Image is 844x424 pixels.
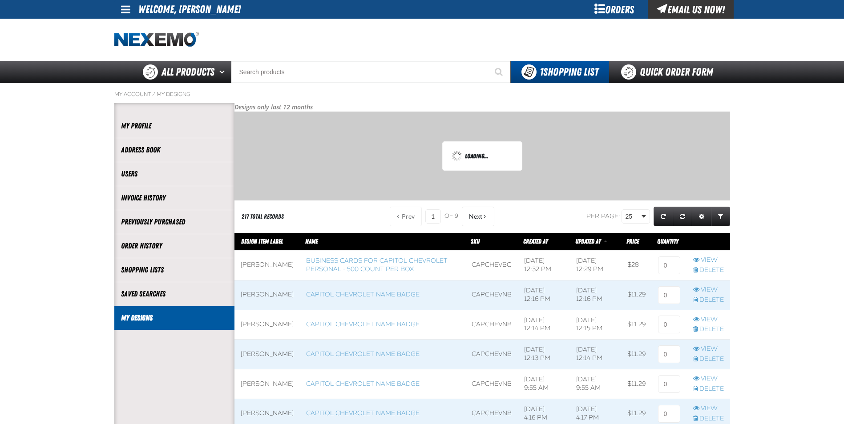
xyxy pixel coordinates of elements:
a: Home [114,32,199,48]
input: 0 [658,405,680,423]
div: 217 total records [242,212,284,221]
input: 0 [658,345,680,363]
td: CapChevNB [465,340,518,369]
td: [DATE] 9:55 AM [570,369,622,399]
strong: 1 [540,66,543,78]
input: 0 [658,286,680,304]
input: 0 [658,316,680,333]
a: Delete row action [693,266,724,275]
p: Designs only last 12 months [234,103,730,112]
input: Search [231,61,511,83]
a: Expand or Collapse Grid Filters [711,207,730,226]
td: CapChevNB [465,310,518,340]
td: $11.29 [621,369,652,399]
span: of 9 [444,212,458,220]
td: CapChevBC [465,250,518,280]
a: Created At [523,238,548,245]
a: Capitol Chevrolet Name Badge [306,380,420,388]
a: View row action [693,316,724,324]
a: Invoice History [121,193,228,203]
button: Next Page [462,207,494,226]
span: Per page: [586,212,620,220]
a: View row action [693,375,724,383]
a: Reset grid action [673,207,692,226]
a: View row action [693,256,724,264]
a: Previously Purchased [121,217,228,227]
a: Design Item Label [241,238,283,245]
a: Address Book [121,145,228,155]
a: Delete row action [693,325,724,334]
a: Saved Searches [121,289,228,299]
td: [DATE] 12:15 PM [570,310,622,340]
td: [PERSON_NAME] [234,310,300,340]
td: $11.29 [621,340,652,369]
a: Updated At [575,238,602,245]
td: [DATE] 12:16 PM [518,280,570,310]
span: Updated At [575,238,601,245]
a: View row action [693,286,724,294]
td: $28 [621,250,652,280]
th: Row actions [687,233,730,251]
span: / [152,91,155,98]
a: My Designs [121,313,228,323]
button: Open All Products pages [216,61,231,83]
a: Delete row action [693,385,724,393]
input: 0 [658,256,680,274]
a: Quick Order Form [609,61,730,83]
span: Price [626,238,639,245]
td: [DATE] 12:16 PM [570,280,622,310]
td: $11.29 [621,310,652,340]
td: [DATE] 12:14 PM [570,340,622,369]
div: Loading... [452,151,513,161]
a: Capitol Chevrolet Name Badge [306,320,420,328]
a: Expand or Collapse Grid Settings [692,207,711,226]
span: 25 [626,212,640,221]
td: [PERSON_NAME] [234,369,300,399]
a: Users [121,169,228,179]
a: SKU [471,238,480,245]
nav: Breadcrumbs [114,91,730,98]
a: View row action [693,345,724,353]
button: You have 1 Shopping List. Open to view details [511,61,609,83]
a: View row action [693,404,724,413]
td: [DATE] 12:14 PM [518,310,570,340]
a: Delete row action [693,355,724,364]
a: My Profile [121,121,228,131]
span: Quantity [657,238,678,245]
td: [DATE] 9:55 AM [518,369,570,399]
a: Name [305,238,318,245]
td: CapChevNB [465,280,518,310]
img: Nexemo logo [114,32,199,48]
a: Capitol Chevrolet Name Badge [306,291,420,298]
a: My Designs [157,91,190,98]
input: Current page number [425,209,441,224]
a: Order History [121,241,228,251]
a: Delete row action [693,415,724,423]
button: Start Searching [489,61,511,83]
a: Business Cards for Capitol Chevrolet Personal - 500 count per box [306,257,448,273]
td: [PERSON_NAME] [234,280,300,310]
td: [PERSON_NAME] [234,340,300,369]
span: Shopping List [540,66,598,78]
a: Capitol Chevrolet Name Badge [306,409,420,417]
td: $11.29 [621,280,652,310]
a: Refresh grid action [654,207,673,226]
a: Capitol Chevrolet Name Badge [306,350,420,358]
span: Next Page [469,213,482,220]
a: My Account [114,91,151,98]
td: CapChevNB [465,369,518,399]
td: [DATE] 12:32 PM [518,250,570,280]
a: Delete row action [693,296,724,304]
span: All Products [162,64,214,80]
td: [PERSON_NAME] [234,250,300,280]
td: [DATE] 12:29 PM [570,250,622,280]
a: Shopping Lists [121,265,228,275]
input: 0 [658,375,680,393]
td: [DATE] 12:13 PM [518,340,570,369]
